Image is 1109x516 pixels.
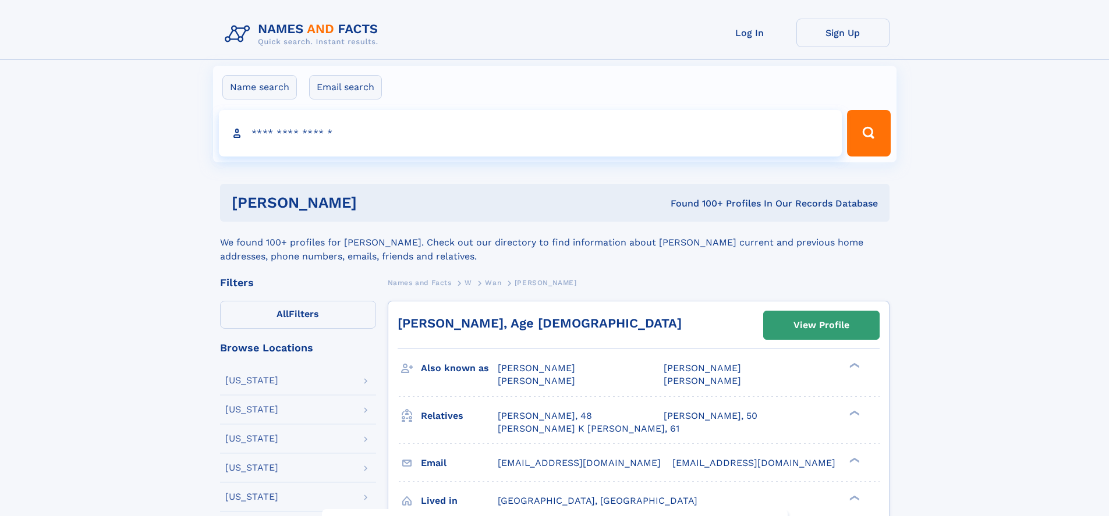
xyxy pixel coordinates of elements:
[796,19,890,47] a: Sign Up
[277,308,289,319] span: All
[465,279,472,287] span: W
[485,275,501,290] a: Wan
[225,463,278,472] div: [US_STATE]
[222,75,297,99] label: Name search
[498,410,592,422] a: [PERSON_NAME], 48
[309,75,382,99] label: Email search
[846,362,860,369] div: ❯
[219,110,842,156] input: search input
[672,457,835,468] span: [EMAIL_ADDRESS][DOMAIN_NAME]
[421,491,498,511] h3: Lived in
[793,312,849,339] div: View Profile
[846,494,860,501] div: ❯
[498,457,661,468] span: [EMAIL_ADDRESS][DOMAIN_NAME]
[421,358,498,378] h3: Also known as
[220,343,376,353] div: Browse Locations
[225,434,278,443] div: [US_STATE]
[498,422,679,435] a: [PERSON_NAME] K [PERSON_NAME], 61
[225,376,278,385] div: [US_STATE]
[847,110,890,156] button: Search Button
[232,195,514,210] h1: [PERSON_NAME]
[515,279,577,287] span: [PERSON_NAME]
[664,375,741,386] span: [PERSON_NAME]
[764,311,879,339] a: View Profile
[498,495,697,506] span: [GEOGRAPHIC_DATA], [GEOGRAPHIC_DATA]
[846,409,860,417] div: ❯
[421,453,498,473] h3: Email
[498,362,575,373] span: [PERSON_NAME]
[220,277,376,288] div: Filters
[513,197,878,210] div: Found 100+ Profiles In Our Records Database
[703,19,796,47] a: Log In
[485,279,501,287] span: Wan
[220,222,890,264] div: We found 100+ profiles for [PERSON_NAME]. Check out our directory to find information about [PERS...
[421,406,498,426] h3: Relatives
[498,375,575,386] span: [PERSON_NAME]
[225,492,278,501] div: [US_STATE]
[465,275,472,290] a: W
[220,301,376,329] label: Filters
[398,316,682,330] a: [PERSON_NAME], Age [DEMOGRAPHIC_DATA]
[220,19,388,50] img: Logo Names and Facts
[388,275,452,290] a: Names and Facts
[846,456,860,464] div: ❯
[664,362,741,373] span: [PERSON_NAME]
[225,405,278,414] div: [US_STATE]
[664,410,757,422] a: [PERSON_NAME], 50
